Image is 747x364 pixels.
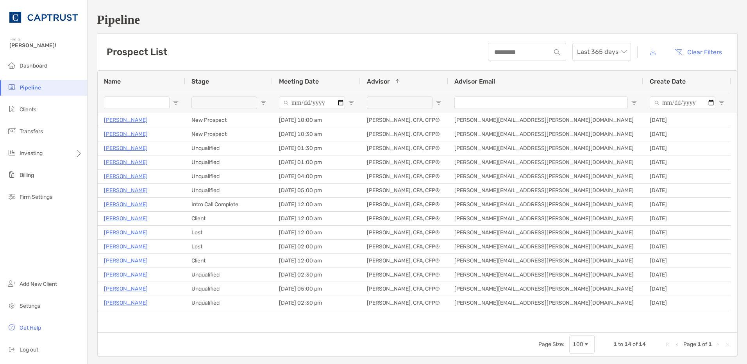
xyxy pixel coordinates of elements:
button: Open Filter Menu [718,100,725,106]
div: [DATE] 02:30 pm [273,268,361,282]
div: [DATE] 05:00 pm [273,282,361,296]
span: Name [104,78,121,85]
p: [PERSON_NAME] [104,242,148,252]
div: [PERSON_NAME], CFA, CFP® [361,254,448,268]
div: New Prospect [185,127,273,141]
img: investing icon [7,148,16,157]
div: [PERSON_NAME], CFA, CFP® [361,170,448,183]
span: Transfers [20,128,43,135]
input: Create Date Filter Input [650,96,715,109]
p: [PERSON_NAME] [104,171,148,181]
span: Firm Settings [20,194,52,200]
a: [PERSON_NAME] [104,214,148,223]
img: logout icon [7,344,16,354]
div: [DATE] 02:30 pm [273,296,361,310]
button: Clear Filters [668,43,728,61]
div: [DATE] [643,240,731,253]
span: Clients [20,106,36,113]
div: [DATE] [643,184,731,197]
div: Unqualified [185,184,273,197]
div: [PERSON_NAME][EMAIL_ADDRESS][PERSON_NAME][DOMAIN_NAME] [448,184,643,197]
div: [PERSON_NAME][EMAIL_ADDRESS][PERSON_NAME][DOMAIN_NAME] [448,240,643,253]
input: Advisor Email Filter Input [454,96,628,109]
div: Unqualified [185,141,273,155]
div: [DATE] 12:00 am [273,254,361,268]
button: Open Filter Menu [348,100,354,106]
div: [DATE] [643,268,731,282]
div: Unqualified [185,282,273,296]
div: Intro Call Complete [185,198,273,211]
img: add_new_client icon [7,279,16,288]
img: settings icon [7,301,16,310]
a: [PERSON_NAME] [104,115,148,125]
div: Unqualified [185,170,273,183]
a: [PERSON_NAME] [104,284,148,294]
img: CAPTRUST Logo [9,3,78,31]
div: [DATE] [643,155,731,169]
div: [DATE] [643,226,731,239]
span: 1 [697,341,701,348]
a: [PERSON_NAME] [104,228,148,237]
span: Add New Client [20,281,57,287]
div: [PERSON_NAME][EMAIL_ADDRESS][PERSON_NAME][DOMAIN_NAME] [448,155,643,169]
input: Meeting Date Filter Input [279,96,345,109]
span: of [633,341,638,348]
button: Open Filter Menu [436,100,442,106]
div: [PERSON_NAME][EMAIL_ADDRESS][PERSON_NAME][DOMAIN_NAME] [448,141,643,155]
span: Settings [20,303,40,309]
a: [PERSON_NAME] [104,298,148,308]
p: [PERSON_NAME] [104,256,148,266]
div: [PERSON_NAME][EMAIL_ADDRESS][PERSON_NAME][DOMAIN_NAME] [448,296,643,310]
div: [PERSON_NAME][EMAIL_ADDRESS][PERSON_NAME][DOMAIN_NAME] [448,226,643,239]
div: Client [185,254,273,268]
div: [DATE] [643,141,731,155]
div: Unqualified [185,268,273,282]
img: billing icon [7,170,16,179]
div: Unqualified [185,296,273,310]
img: clients icon [7,104,16,114]
div: [DATE] 10:30 am [273,127,361,141]
div: Previous Page [674,341,680,348]
div: [PERSON_NAME], CFA, CFP® [361,155,448,169]
a: [PERSON_NAME] [104,157,148,167]
h3: Prospect List [107,46,167,57]
div: [DATE] 12:00 am [273,198,361,211]
a: [PERSON_NAME] [104,129,148,139]
div: [PERSON_NAME][EMAIL_ADDRESS][PERSON_NAME][DOMAIN_NAME] [448,254,643,268]
span: Stage [191,78,209,85]
div: [DATE] 05:00 pm [273,184,361,197]
button: Open Filter Menu [260,100,266,106]
div: Client [185,212,273,225]
div: [PERSON_NAME], CFA, CFP® [361,296,448,310]
input: Name Filter Input [104,96,170,109]
div: [PERSON_NAME], CFA, CFP® [361,127,448,141]
div: [DATE] [643,212,731,225]
div: [PERSON_NAME], CFA, CFP® [361,240,448,253]
span: Advisor [367,78,390,85]
img: dashboard icon [7,61,16,70]
div: [PERSON_NAME], CFA, CFP® [361,113,448,127]
div: [DATE] 12:00 am [273,226,361,239]
div: First Page [665,341,671,348]
span: [PERSON_NAME]! [9,42,82,49]
button: Open Filter Menu [173,100,179,106]
span: Meeting Date [279,78,319,85]
img: get-help icon [7,323,16,332]
span: Advisor Email [454,78,495,85]
div: [DATE] 12:00 am [273,212,361,225]
div: [DATE] [643,113,731,127]
span: 1 [708,341,712,348]
span: Dashboard [20,62,47,69]
span: Investing [20,150,43,157]
span: Last 365 days [577,43,626,61]
span: Billing [20,172,34,178]
p: [PERSON_NAME] [104,186,148,195]
div: [DATE] [643,198,731,211]
div: [DATE] [643,282,731,296]
div: [DATE] [643,127,731,141]
span: 14 [624,341,631,348]
div: [PERSON_NAME], CFA, CFP® [361,184,448,197]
